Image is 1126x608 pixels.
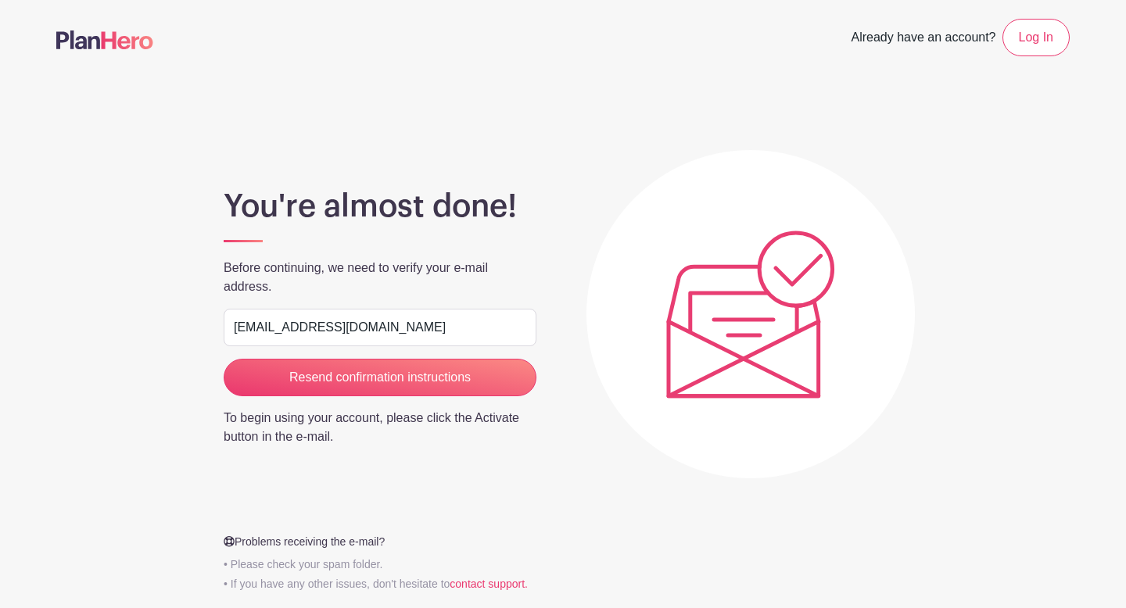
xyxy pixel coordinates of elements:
[224,188,536,225] h1: You're almost done!
[214,556,546,573] p: • Please check your spam folder.
[224,359,536,396] input: Resend confirmation instructions
[450,578,528,590] a: contact support.
[214,576,546,592] p: • If you have any other issues, don't hesitate to
[1002,19,1070,56] a: Log In
[56,30,153,49] img: logo-507f7623f17ff9eddc593b1ce0a138ce2505c220e1c5a4e2b4648c50719b7d32.svg
[666,231,835,399] img: Plic
[224,409,536,446] p: To begin using your account, please click the Activate button in the e-mail.
[214,534,546,550] p: Problems receiving the e-mail?
[224,259,536,296] p: Before continuing, we need to verify your e-mail address.
[852,22,996,56] span: Already have an account?
[224,535,235,547] img: Help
